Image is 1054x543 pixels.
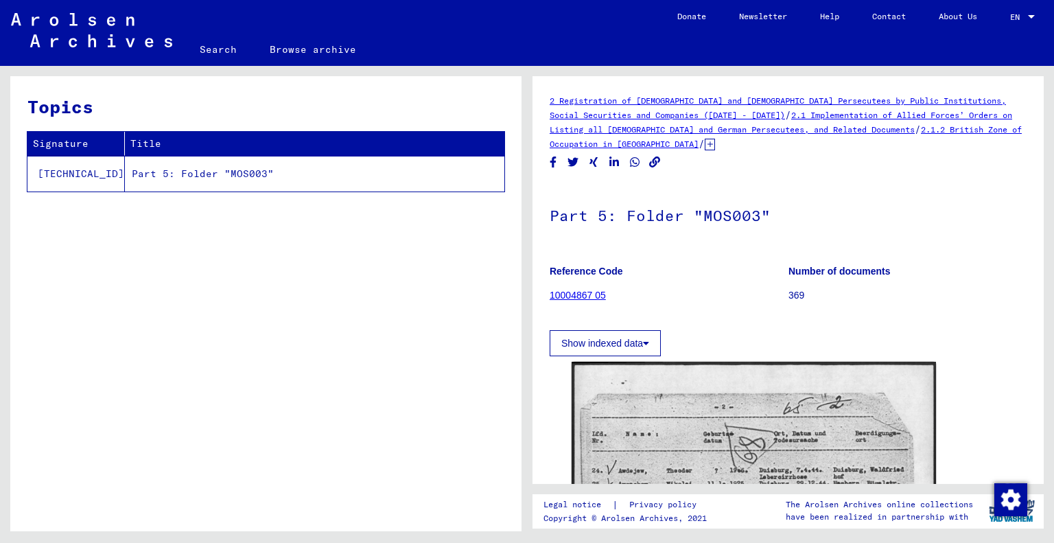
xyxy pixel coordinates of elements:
[125,156,504,192] td: Part 5: Folder "MOS003"
[986,494,1038,528] img: yv_logo.png
[785,108,791,121] span: /
[550,266,623,277] b: Reference Code
[607,154,622,171] button: Share on LinkedIn
[253,33,373,66] a: Browse archive
[27,93,504,120] h3: Topics
[550,95,1006,120] a: 2 Registration of [DEMOGRAPHIC_DATA] and [DEMOGRAPHIC_DATA] Persecutees by Public Institutions, S...
[543,512,713,524] p: Copyright © Arolsen Archives, 2021
[786,498,973,511] p: The Arolsen Archives online collections
[543,498,612,512] a: Legal notice
[550,330,661,356] button: Show indexed data
[566,154,581,171] button: Share on Twitter
[183,33,253,66] a: Search
[546,154,561,171] button: Share on Facebook
[11,13,172,47] img: Arolsen_neg.svg
[27,132,125,156] th: Signature
[543,498,713,512] div: |
[125,132,504,156] th: Title
[27,156,125,192] td: [TECHNICAL_ID]
[788,266,891,277] b: Number of documents
[648,154,662,171] button: Copy link
[915,123,921,135] span: /
[587,154,601,171] button: Share on Xing
[699,137,705,150] span: /
[550,184,1027,244] h1: Part 5: Folder "MOS003"
[786,511,973,523] p: have been realized in partnership with
[628,154,642,171] button: Share on WhatsApp
[550,290,606,301] a: 10004867 05
[618,498,713,512] a: Privacy policy
[1010,12,1025,22] span: EN
[994,483,1027,516] img: Change consent
[788,288,1027,303] p: 369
